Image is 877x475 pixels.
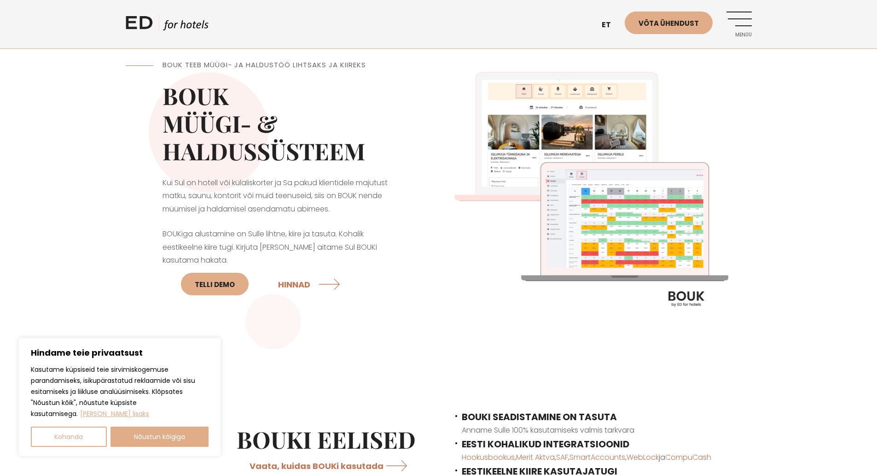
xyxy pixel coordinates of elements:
[31,364,209,419] p: Kasutame küpsiseid teie sirvimiskogemuse parandamiseks, isikupärastatud reklaamide või sisu esita...
[556,452,568,463] a: SAF
[462,452,515,463] a: Hookusbookus
[726,12,752,37] a: Menüü
[110,427,209,447] button: Nõustun kõigiga
[31,347,209,358] p: Hindame teie privaatsust
[163,60,366,70] span: BOUK TEEB MÜÜGI- JA HALDUSTÖÖ LIHTSAKS JA KIIREKS
[163,82,402,165] h2: BOUK MÜÜGI- & HALDUSSÜSTEEM
[597,14,625,36] a: et
[726,32,752,38] span: Menüü
[80,409,150,419] a: Loe lisaks
[569,452,625,463] a: SmartAccounts
[462,451,729,464] p: , , , , ja
[163,176,402,216] p: Kui Sul on hotell või külaliskorter ja Sa pakud klientidele majutust matku, saunu, kontorit või m...
[627,452,659,463] a: WebLock
[149,426,416,453] h2: BOUKi EELISED
[665,452,711,463] a: CompuCash
[516,452,555,463] a: Merit Aktva
[163,228,402,301] p: BOUKiga alustamine on Sulle lihtne, kiire ja tasuta. Kohalik eestikeelne kiire tugi. Kirjuta [PER...
[31,427,107,447] button: Kohanda
[126,14,209,37] a: ED HOTELS
[278,272,343,296] a: HINNAD
[181,273,249,295] a: Telli DEMO
[462,410,617,423] span: BOUKI SEADISTAMINE ON TASUTA
[462,424,729,437] p: Anname Sulle 100% kasutamiseks valmis tarkvara
[625,12,713,34] a: Võta ühendust
[462,438,629,451] span: EESTI KOHALIKUD INTEGRATSIOONID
